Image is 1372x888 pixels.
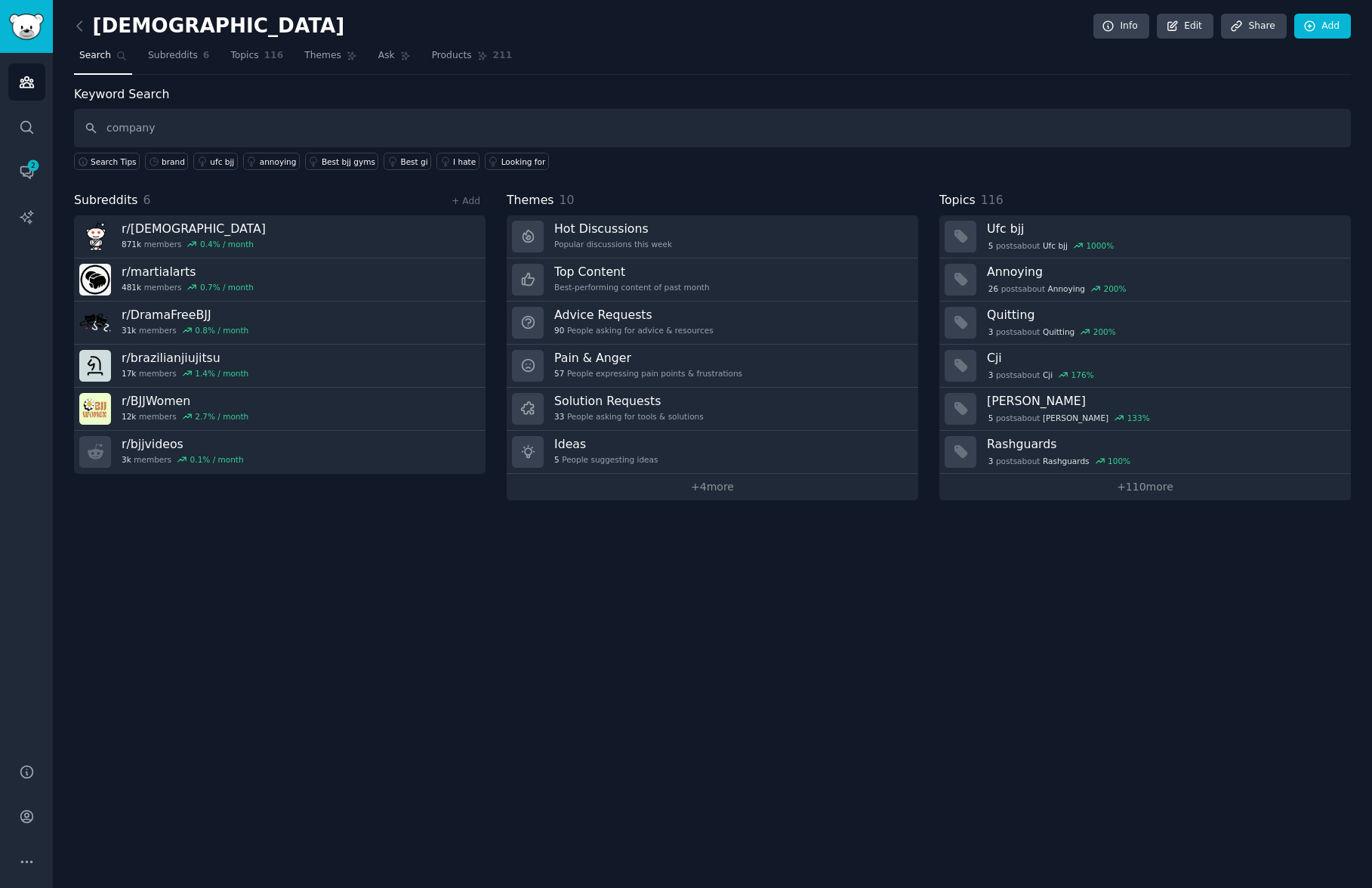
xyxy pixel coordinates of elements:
[554,239,672,249] div: Popular discussions this week
[74,87,169,101] label: Keyword Search
[988,370,994,380] span: 3
[74,431,486,474] a: r/bjjvideos3kmembers0.1% / month
[554,282,710,292] div: Best-performing content of past month
[1048,283,1085,294] span: Annoying
[427,44,517,75] a: Products211
[305,153,379,170] a: Best bjj gyms
[987,350,1340,366] h3: Cji
[148,49,198,63] span: Subreddits
[8,153,45,190] a: 2
[453,156,476,167] div: I hate
[195,325,248,336] div: 0.8 % / month
[452,196,480,206] a: + Add
[987,411,1151,425] div: post s about
[122,282,254,292] div: members
[554,368,564,379] span: 57
[554,411,564,422] span: 33
[230,49,258,63] span: Topics
[554,411,704,422] div: People asking for tools & solutions
[939,431,1351,474] a: Rashguards3postsaboutRashguards100%
[1093,326,1116,337] div: 200 %
[79,350,111,382] img: brazilianjiujitsu
[1093,14,1149,39] a: Info
[554,368,742,379] div: People expressing pain points & frustrations
[122,454,131,465] span: 3k
[122,368,136,379] span: 17k
[122,368,248,379] div: members
[1043,413,1108,423] span: [PERSON_NAME]
[493,49,513,63] span: 211
[74,109,1351,147] input: Keyword search in audience
[554,454,658,465] div: People suggesting ideas
[554,325,714,336] div: People asking for advice & resources
[400,156,427,167] div: Best gi
[987,325,1118,339] div: post s about
[987,393,1340,409] h3: [PERSON_NAME]
[1043,326,1074,337] span: Quitting
[74,302,486,345] a: r/DramaFreeBJJ31kmembers0.8% / month
[939,388,1351,431] a: [PERSON_NAME]5postsabout[PERSON_NAME]133%
[79,221,111,252] img: bjj
[981,193,1004,207] span: 116
[1071,370,1094,380] div: 176 %
[507,302,918,345] a: Advice Requests90People asking for advice & resources
[987,282,1127,295] div: post s about
[243,153,300,170] a: annoying
[939,345,1351,388] a: Cji3postsaboutCji176%
[554,454,560,465] span: 5
[987,436,1340,452] h3: Rashguards
[145,153,188,170] a: brand
[195,368,248,379] div: 1.4 % / month
[260,156,297,167] div: annoying
[987,307,1340,323] h3: Quitting
[988,240,994,251] span: 5
[432,49,472,63] span: Products
[501,156,546,167] div: Looking for
[200,239,254,249] div: 0.4 % / month
[373,44,416,75] a: Ask
[507,431,918,474] a: Ideas5People suggesting ideas
[939,191,976,210] span: Topics
[122,411,248,422] div: members
[987,221,1340,237] h3: Ufc bjj
[1043,456,1090,466] span: Rashguards
[554,307,714,323] h3: Advice Requests
[74,388,486,431] a: r/BJJWomen12kmembers2.7% / month
[554,436,658,452] h3: Ideas
[987,454,1132,468] div: post s about
[507,215,918,258] a: Hot DiscussionsPopular discussions this week
[988,283,998,294] span: 26
[507,474,918,500] a: +4more
[384,153,431,170] a: Best gi
[162,156,185,167] div: brand
[322,156,375,167] div: Best bjj gyms
[988,413,994,423] span: 5
[79,393,111,425] img: BJJWomen
[74,258,486,302] a: r/martialarts481kmembers0.7% / month
[122,239,266,249] div: members
[1221,14,1286,39] a: Share
[1294,14,1351,39] a: Add
[1157,14,1213,39] a: Edit
[554,393,704,409] h3: Solution Requests
[74,44,132,75] a: Search
[264,49,284,63] span: 116
[91,156,137,167] span: Search Tips
[143,44,214,75] a: Subreddits6
[74,14,344,39] h2: [DEMOGRAPHIC_DATA]
[195,411,248,422] div: 2.7 % / month
[79,307,111,339] img: DramaFreeBJJ
[122,411,136,422] span: 12k
[378,49,395,63] span: Ask
[122,325,136,336] span: 31k
[143,193,151,207] span: 6
[304,49,341,63] span: Themes
[79,49,111,63] span: Search
[200,282,254,292] div: 0.7 % / month
[122,350,248,366] h3: r/ brazilianjiujitsu
[507,345,918,388] a: Pain & Anger57People expressing pain points & frustrations
[26,160,40,171] span: 2
[987,264,1340,280] h3: Annoying
[122,264,254,280] h3: r/ martialarts
[988,326,994,337] span: 3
